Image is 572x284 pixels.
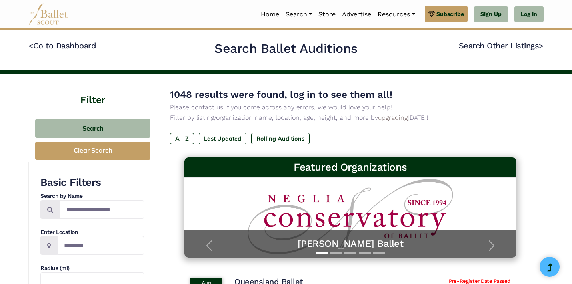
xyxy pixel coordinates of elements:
h2: Search Ballet Auditions [214,40,358,57]
h4: Filter [28,74,157,107]
button: Clear Search [35,142,150,160]
a: Home [258,6,282,23]
a: Store [315,6,339,23]
a: upgrading [378,114,408,121]
button: Search [35,119,150,138]
p: Filter by listing/organization name, location, age, height, and more by [DATE]! [170,113,531,123]
h3: Basic Filters [40,176,144,189]
span: 1048 results were found, log in to see them all! [170,89,392,100]
h4: Radius (mi) [40,264,144,272]
a: [PERSON_NAME] Ballet [192,238,508,250]
a: Sign Up [474,6,508,22]
button: Slide 3 [344,248,356,258]
button: Slide 5 [373,248,385,258]
input: Search by names... [60,200,144,219]
a: Advertise [339,6,374,23]
button: Slide 4 [359,248,371,258]
a: Subscribe [425,6,468,22]
a: Search Other Listings> [459,41,544,50]
label: Last Updated [199,133,246,144]
a: Log In [514,6,544,22]
a: <Go to Dashboard [28,41,96,50]
p: Please contact us if you come across any errors, we would love your help! [170,102,531,113]
h4: Enter Location [40,228,144,236]
a: Search [282,6,315,23]
label: A - Z [170,133,194,144]
label: Rolling Auditions [251,133,310,144]
h3: Featured Organizations [191,161,510,174]
span: Subscribe [436,10,464,18]
input: Location [57,236,144,255]
h4: Search by Name [40,192,144,200]
img: gem.svg [428,10,435,18]
button: Slide 1 [316,248,328,258]
code: < [28,40,33,50]
code: > [539,40,544,50]
button: Slide 2 [330,248,342,258]
a: Resources [374,6,418,23]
